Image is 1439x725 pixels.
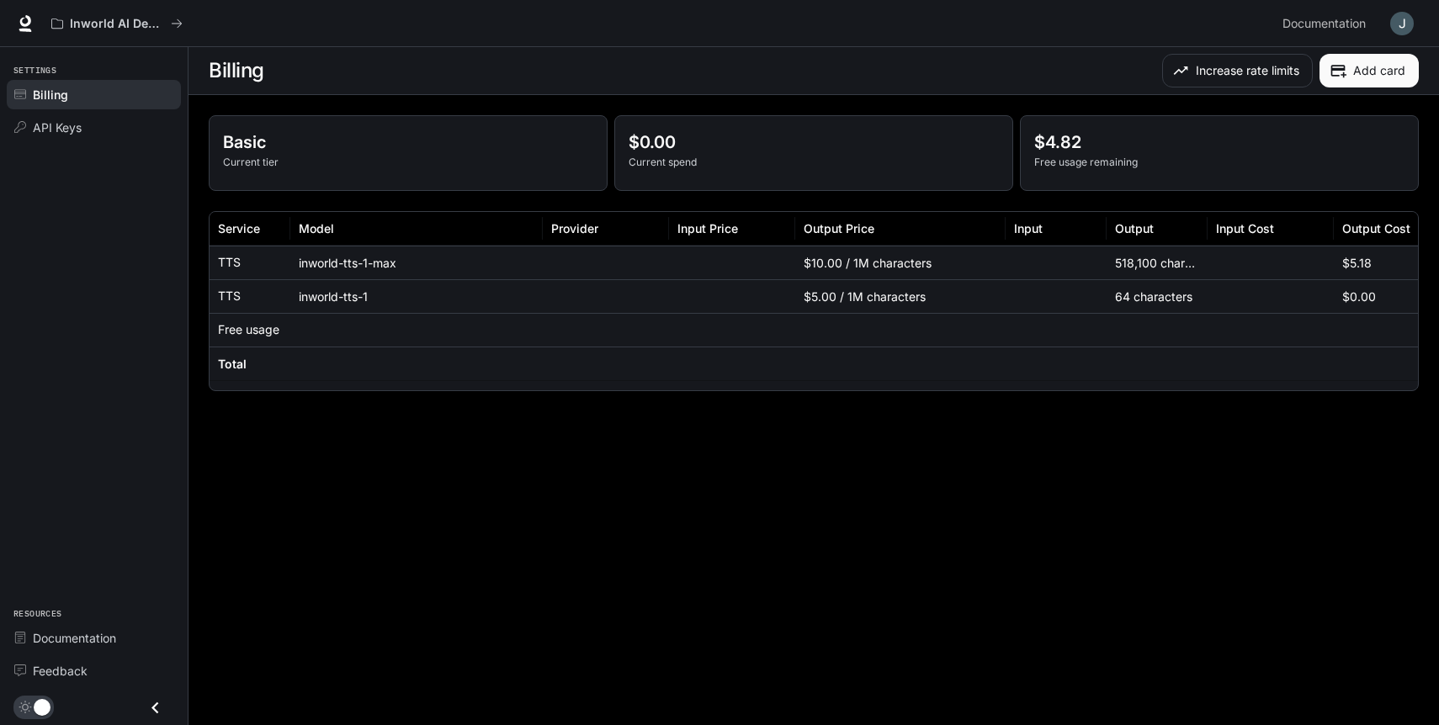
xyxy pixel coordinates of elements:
p: TTS [218,288,241,304]
div: Provider [551,221,598,235]
div: $5.00 / 1M characters [795,279,1006,313]
button: User avatar [1385,7,1419,40]
a: Documentation [7,623,181,653]
div: Input Cost [1216,221,1274,235]
h6: Total [218,356,247,373]
span: Feedback [33,662,88,680]
div: $10.00 / 1M characters [795,246,1006,279]
span: Documentation [33,629,116,647]
div: Input [1014,221,1043,235]
div: 64 characters [1107,279,1208,313]
p: Current tier [223,155,593,170]
button: Close drawer [136,691,174,725]
div: inworld-tts-1 [290,279,543,313]
p: Basic [223,130,593,155]
span: Documentation [1282,13,1366,34]
h1: Billing [209,54,264,87]
div: Output Cost [1342,221,1410,235]
div: Output [1115,221,1154,235]
a: Billing [7,80,181,109]
div: 518,100 characters [1107,246,1208,279]
a: Feedback [7,656,181,685]
p: Inworld AI Demos [70,17,164,31]
button: Add card [1320,54,1419,87]
span: Dark mode toggle [34,697,50,716]
div: Model [299,221,334,235]
a: API Keys [7,113,181,142]
button: Increase rate limits [1162,54,1313,87]
div: Output Price [804,221,874,235]
span: API Keys [33,119,82,136]
div: Service [218,221,260,235]
button: All workspaces [44,7,190,40]
div: Input Price [677,221,738,235]
p: Current spend [629,155,999,170]
p: Free usage [218,321,279,338]
a: Documentation [1276,7,1378,40]
p: $0.00 [629,130,999,155]
p: TTS [218,254,241,271]
p: Free usage remaining [1034,155,1404,170]
p: $4.82 [1034,130,1404,155]
span: Billing [33,86,68,103]
div: inworld-tts-1-max [290,246,543,279]
img: User avatar [1390,12,1414,35]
